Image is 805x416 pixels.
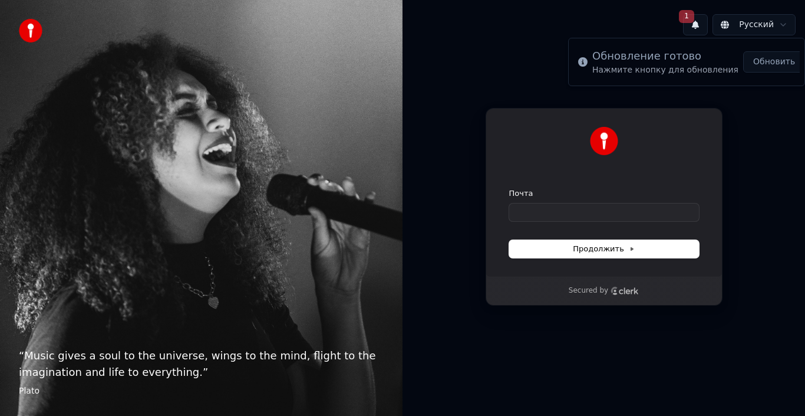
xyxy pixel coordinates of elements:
img: youka [19,19,42,42]
button: Обновить [743,51,805,73]
label: Почта [509,188,533,199]
span: Продолжить [573,244,635,254]
button: 1 [683,14,708,35]
button: Продолжить [509,240,699,258]
div: Нажмите кнопку для обновления [592,64,738,76]
div: Обновление готово [592,48,738,64]
a: Clerk logo [611,287,639,295]
p: Secured by [569,286,608,296]
footer: Plato [19,385,384,397]
img: Youka [590,127,618,155]
p: “ Music gives a soul to the universe, wings to the mind, flight to the imagination and life to ev... [19,348,384,381]
span: 1 [679,10,694,23]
